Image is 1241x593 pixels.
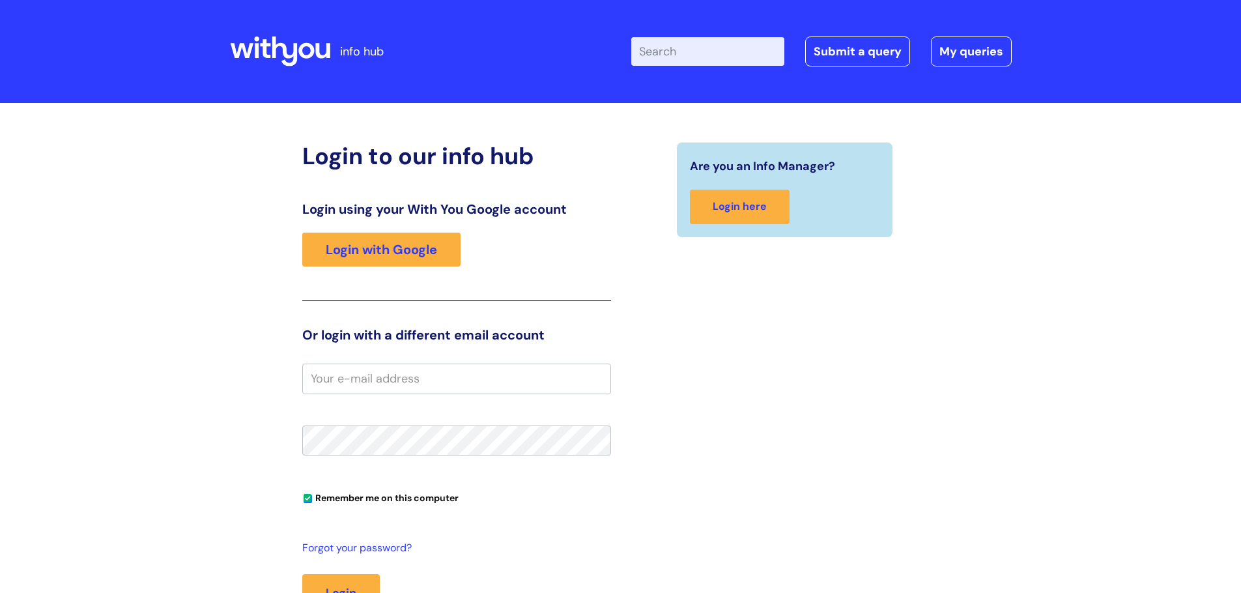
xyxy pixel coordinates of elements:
span: Are you an Info Manager? [690,156,835,177]
h3: Login using your With You Google account [302,201,611,217]
a: Forgot your password? [302,539,605,558]
input: Your e-mail address [302,364,611,394]
a: My queries [931,36,1012,66]
h2: Login to our info hub [302,142,611,170]
label: Remember me on this computer [302,489,459,504]
h3: Or login with a different email account [302,327,611,343]
input: Remember me on this computer [304,495,312,503]
input: Search [631,37,784,66]
a: Submit a query [805,36,910,66]
a: Login here [690,190,790,224]
a: Login with Google [302,233,461,267]
p: info hub [340,41,384,62]
div: You can uncheck this option if you're logging in from a shared device [302,487,611,508]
